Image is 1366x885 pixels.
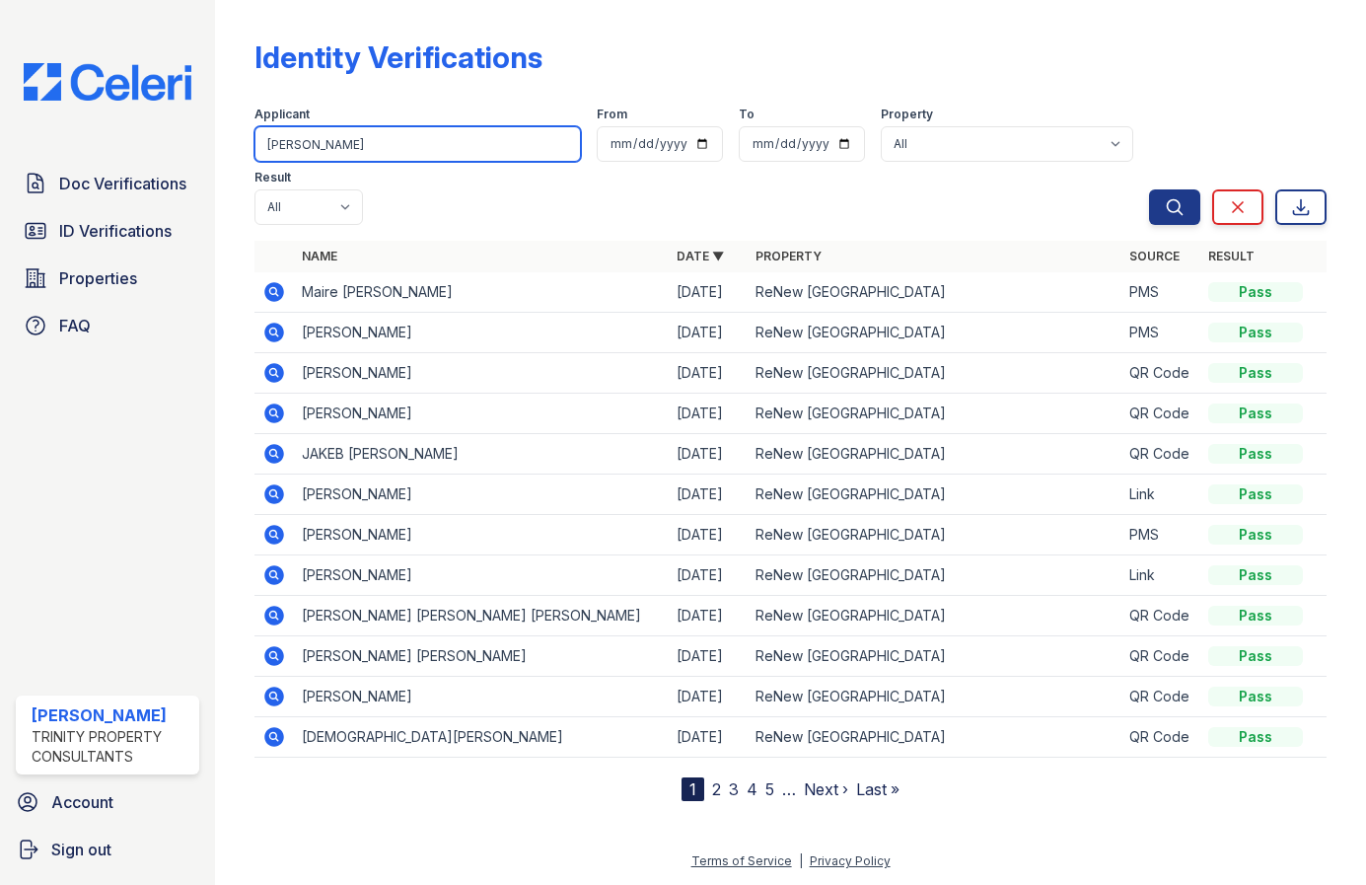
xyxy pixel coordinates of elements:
label: To [739,107,755,122]
td: PMS [1121,272,1200,313]
td: [DATE] [669,555,748,596]
input: Search by name or phone number [254,126,581,162]
td: [PERSON_NAME] [294,394,669,434]
a: Terms of Service [691,853,792,868]
a: Account [8,782,207,822]
a: Result [1208,249,1255,263]
div: | [799,853,803,868]
td: Link [1121,475,1200,515]
div: 1 [682,777,704,801]
td: [DATE] [669,353,748,394]
td: [DATE] [669,677,748,717]
div: Pass [1208,363,1303,383]
label: Result [254,170,291,185]
td: Link [1121,555,1200,596]
span: FAQ [59,314,91,337]
a: 4 [747,779,757,799]
a: Sign out [8,830,207,869]
td: [PERSON_NAME] [PERSON_NAME] [294,636,669,677]
td: ReNew [GEOGRAPHIC_DATA] [748,313,1122,353]
label: Property [881,107,933,122]
td: ReNew [GEOGRAPHIC_DATA] [748,515,1122,555]
label: Applicant [254,107,310,122]
label: From [597,107,627,122]
div: Pass [1208,646,1303,666]
td: ReNew [GEOGRAPHIC_DATA] [748,272,1122,313]
div: Pass [1208,323,1303,342]
td: QR Code [1121,394,1200,434]
td: [DATE] [669,596,748,636]
div: Pass [1208,727,1303,747]
td: [DATE] [669,717,748,758]
td: QR Code [1121,717,1200,758]
td: ReNew [GEOGRAPHIC_DATA] [748,555,1122,596]
div: Pass [1208,282,1303,302]
td: [DATE] [669,313,748,353]
a: 3 [729,779,739,799]
div: Pass [1208,687,1303,706]
td: [DATE] [669,272,748,313]
a: Privacy Policy [810,853,891,868]
td: [DATE] [669,515,748,555]
a: Next › [804,779,848,799]
td: ReNew [GEOGRAPHIC_DATA] [748,475,1122,515]
div: Pass [1208,404,1303,423]
a: Doc Verifications [16,164,199,203]
td: QR Code [1121,434,1200,475]
td: [PERSON_NAME] [PERSON_NAME] [PERSON_NAME] [294,596,669,636]
td: ReNew [GEOGRAPHIC_DATA] [748,717,1122,758]
img: CE_Logo_Blue-a8612792a0a2168367f1c8372b55b34899dd931a85d93a1a3d3e32e68fde9ad4.png [8,63,207,101]
a: Last » [856,779,899,799]
a: FAQ [16,306,199,345]
div: Pass [1208,565,1303,585]
div: [PERSON_NAME] [32,703,191,727]
td: PMS [1121,313,1200,353]
div: Identity Verifications [254,39,542,75]
td: [PERSON_NAME] [294,313,669,353]
td: [PERSON_NAME] [294,515,669,555]
td: ReNew [GEOGRAPHIC_DATA] [748,353,1122,394]
span: Doc Verifications [59,172,186,195]
td: ReNew [GEOGRAPHIC_DATA] [748,596,1122,636]
td: [DATE] [669,434,748,475]
a: Property [755,249,822,263]
div: Pass [1208,525,1303,545]
a: Name [302,249,337,263]
td: [PERSON_NAME] [294,677,669,717]
div: Pass [1208,444,1303,464]
span: … [782,777,796,801]
td: ReNew [GEOGRAPHIC_DATA] [748,394,1122,434]
td: QR Code [1121,596,1200,636]
td: PMS [1121,515,1200,555]
td: QR Code [1121,677,1200,717]
td: QR Code [1121,353,1200,394]
td: Maire [PERSON_NAME] [294,272,669,313]
span: ID Verifications [59,219,172,243]
td: [DATE] [669,636,748,677]
td: [PERSON_NAME] [294,353,669,394]
td: [DATE] [669,394,748,434]
td: JAKEB [PERSON_NAME] [294,434,669,475]
a: 5 [765,779,774,799]
div: Pass [1208,484,1303,504]
div: Pass [1208,606,1303,626]
a: Source [1129,249,1180,263]
td: [DEMOGRAPHIC_DATA][PERSON_NAME] [294,717,669,758]
td: [PERSON_NAME] [294,555,669,596]
span: Sign out [51,838,111,861]
span: Account [51,790,113,814]
a: 2 [712,779,721,799]
td: ReNew [GEOGRAPHIC_DATA] [748,434,1122,475]
a: Properties [16,258,199,298]
a: ID Verifications [16,211,199,251]
div: Trinity Property Consultants [32,727,191,767]
td: [PERSON_NAME] [294,475,669,515]
span: Properties [59,266,137,290]
td: ReNew [GEOGRAPHIC_DATA] [748,636,1122,677]
td: ReNew [GEOGRAPHIC_DATA] [748,677,1122,717]
td: QR Code [1121,636,1200,677]
td: [DATE] [669,475,748,515]
a: Date ▼ [677,249,724,263]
